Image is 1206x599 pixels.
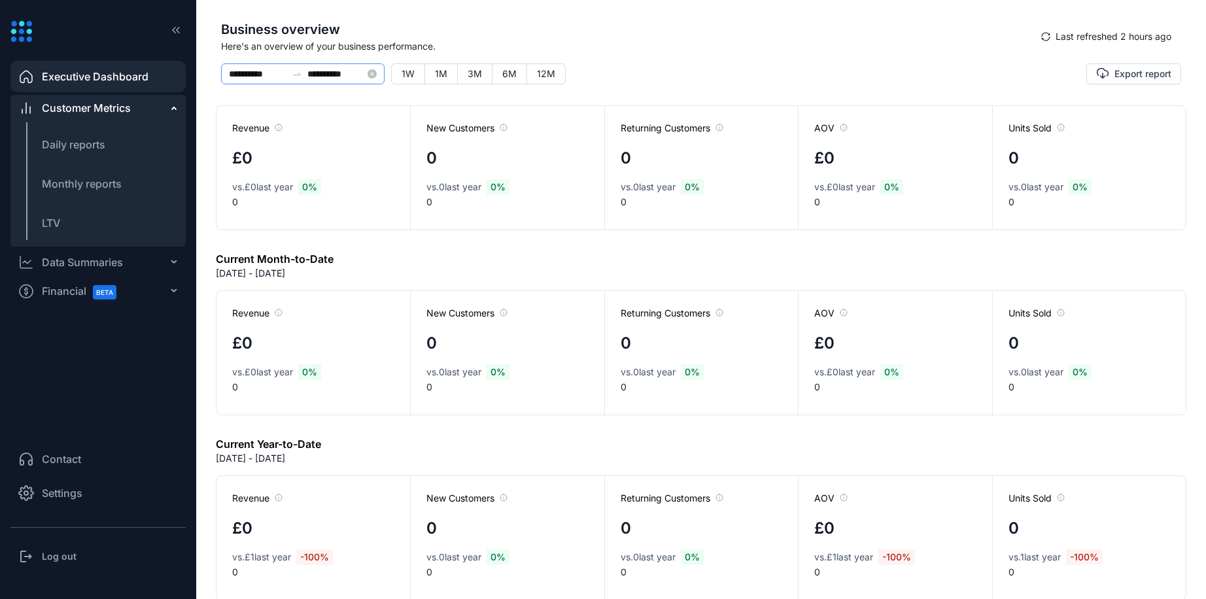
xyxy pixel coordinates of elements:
[42,216,60,230] span: LTV
[1008,332,1019,355] h4: 0
[814,332,835,355] h4: £0
[232,551,291,564] span: vs. £1 last year
[1008,122,1065,135] span: Units Sold
[426,551,481,564] span: vs. 0 last year
[93,285,116,299] span: BETA
[42,277,128,306] span: Financial
[1069,364,1092,380] span: 0 %
[992,291,1186,415] div: 0
[42,550,77,563] h3: Log out
[681,179,704,195] span: 0 %
[42,177,122,190] span: Monthly reports
[402,68,415,79] span: 1W
[468,68,482,79] span: 3M
[410,291,604,415] div: 0
[814,122,848,135] span: AOV
[814,492,848,505] span: AOV
[798,106,991,230] div: 0
[1041,32,1050,41] span: sync
[216,436,321,452] h6: Current Year-to-Date
[426,332,437,355] h4: 0
[216,106,410,230] div: 0
[426,307,508,320] span: New Customers
[216,452,285,465] p: [DATE] - [DATE]
[487,179,509,195] span: 0 %
[368,69,377,78] span: close-circle
[1008,146,1019,170] h4: 0
[216,267,285,280] p: [DATE] - [DATE]
[426,517,437,540] h4: 0
[814,366,875,379] span: vs. £0 last year
[880,364,903,380] span: 0 %
[232,366,293,379] span: vs. £0 last year
[1069,179,1092,195] span: 0 %
[435,68,447,79] span: 1M
[292,69,302,79] span: swap-right
[426,492,508,505] span: New Customers
[298,179,321,195] span: 0 %
[604,106,798,230] div: 0
[1008,517,1019,540] h4: 0
[878,549,915,565] span: -100 %
[1008,492,1065,505] span: Units Sold
[296,549,333,565] span: -100 %
[621,180,676,194] span: vs. 0 last year
[216,251,334,267] h6: Current Month-to-Date
[814,551,873,564] span: vs. £1 last year
[621,146,631,170] h4: 0
[1008,307,1065,320] span: Units Sold
[1066,549,1103,565] span: -100 %
[798,291,991,415] div: 0
[426,122,508,135] span: New Customers
[621,122,723,135] span: Returning Customers
[42,100,131,116] span: Customer Metrics
[232,180,293,194] span: vs. £0 last year
[216,291,410,415] div: 0
[487,549,509,565] span: 0 %
[992,106,1186,230] div: 0
[426,146,437,170] h4: 0
[537,68,555,79] span: 12M
[814,307,848,320] span: AOV
[232,517,252,540] h4: £0
[880,179,903,195] span: 0 %
[487,364,509,380] span: 0 %
[292,69,302,79] span: to
[232,332,252,355] h4: £0
[42,69,148,84] span: Executive Dashboard
[232,492,283,505] span: Revenue
[232,146,252,170] h4: £0
[621,307,723,320] span: Returning Customers
[621,332,631,355] h4: 0
[814,517,835,540] h4: £0
[621,517,631,540] h4: 0
[621,551,676,564] span: vs. 0 last year
[426,180,481,194] span: vs. 0 last year
[42,138,105,151] span: Daily reports
[1008,551,1061,564] span: vs. 1 last year
[681,364,704,380] span: 0 %
[1031,26,1181,47] button: syncLast refreshed 2 hours ago
[42,254,123,270] div: Data Summaries
[1086,63,1181,84] button: Export report
[410,106,604,230] div: 0
[814,180,875,194] span: vs. £0 last year
[681,549,704,565] span: 0 %
[1056,29,1171,44] span: Last refreshed 2 hours ago
[232,307,283,320] span: Revenue
[232,122,283,135] span: Revenue
[502,68,517,79] span: 6M
[814,146,835,170] h4: £0
[621,492,723,505] span: Returning Customers
[604,291,798,415] div: 0
[621,366,676,379] span: vs. 0 last year
[221,39,1031,53] span: Here's an overview of your business performance.
[42,485,82,501] span: Settings
[1114,67,1171,80] span: Export report
[221,20,1031,39] span: Business overview
[298,364,321,380] span: 0 %
[426,366,481,379] span: vs. 0 last year
[1008,366,1063,379] span: vs. 0 last year
[42,451,81,467] span: Contact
